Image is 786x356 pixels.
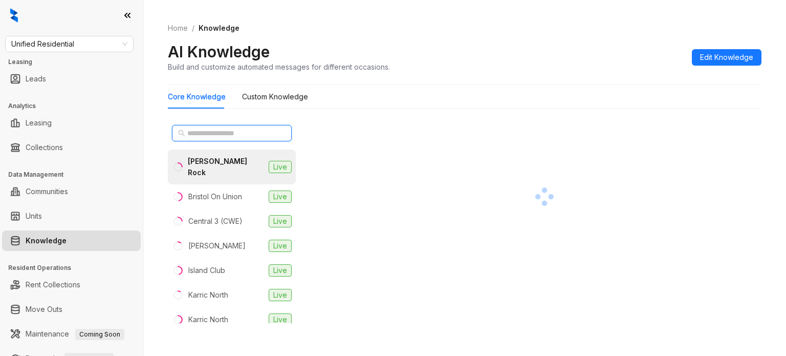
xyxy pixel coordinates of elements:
li: Leasing [2,113,141,133]
button: Edit Knowledge [692,49,761,66]
span: Unified Residential [11,36,127,52]
h3: Resident Operations [8,263,143,273]
a: Communities [26,181,68,202]
span: search [178,130,185,137]
a: Leasing [26,113,52,133]
div: [PERSON_NAME] Rock [188,156,265,178]
div: Karric North [188,289,228,301]
span: Live [269,264,292,277]
li: Knowledge [2,231,141,251]
li: Collections [2,137,141,158]
li: Rent Collections [2,275,141,295]
div: Island Club [188,265,225,276]
li: Maintenance [2,324,141,344]
h2: AI Knowledge [168,42,270,61]
span: Live [269,289,292,301]
a: Knowledge [26,231,67,251]
span: Live [269,313,292,326]
h3: Data Management [8,170,143,179]
a: Collections [26,137,63,158]
a: Rent Collections [26,275,80,295]
li: / [192,23,194,34]
div: Karric North [188,314,228,325]
div: [PERSON_NAME] [188,240,246,252]
li: Communities [2,181,141,202]
li: Leads [2,69,141,89]
h3: Analytics [8,101,143,111]
a: Units [26,206,42,226]
span: Live [269,161,292,173]
a: Leads [26,69,46,89]
h3: Leasing [8,57,143,67]
span: Live [269,191,292,203]
span: Edit Knowledge [700,52,753,63]
div: Bristol On Union [188,191,242,202]
a: Home [166,23,190,34]
div: Custom Knowledge [242,91,308,102]
a: Move Outs [26,299,62,320]
span: Live [269,240,292,252]
div: Core Knowledge [168,91,226,102]
div: Central 3 (CWE) [188,216,243,227]
img: logo [10,8,18,23]
span: Knowledge [199,24,239,32]
li: Move Outs [2,299,141,320]
span: Coming Soon [75,329,124,340]
li: Units [2,206,141,226]
div: Build and customize automated messages for different occasions. [168,61,390,72]
span: Live [269,215,292,227]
